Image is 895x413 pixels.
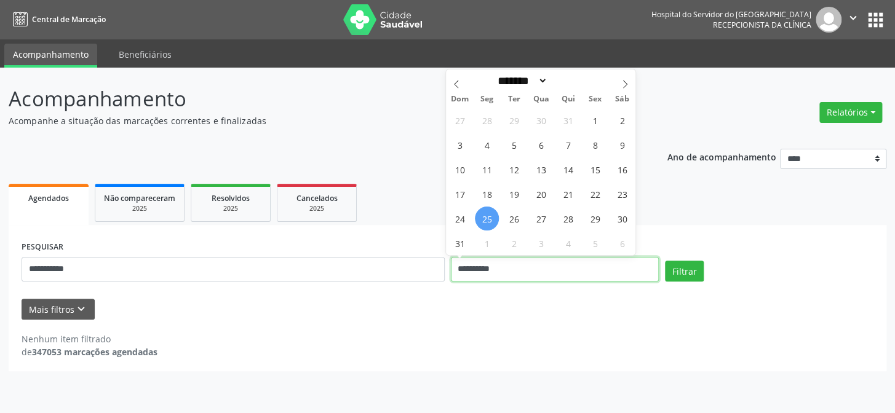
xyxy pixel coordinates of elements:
span: Julho 31, 2025 [556,108,580,132]
span: Agosto 17, 2025 [448,182,472,206]
p: Ano de acompanhamento [667,149,776,164]
span: Agosto 22, 2025 [583,182,607,206]
img: img [816,7,841,33]
span: Agosto 12, 2025 [502,157,526,181]
span: Agosto 5, 2025 [502,133,526,157]
span: Setembro 3, 2025 [529,231,553,255]
span: Setembro 4, 2025 [556,231,580,255]
button:  [841,7,865,33]
span: Seg [473,95,500,103]
span: Agendados [28,193,69,203]
span: Setembro 5, 2025 [583,231,607,255]
span: Agosto 18, 2025 [475,182,499,206]
span: Julho 30, 2025 [529,108,553,132]
span: Recepcionista da clínica [713,20,811,30]
span: Agosto 6, 2025 [529,133,553,157]
span: Agosto 29, 2025 [583,206,607,230]
span: Setembro 6, 2025 [610,231,634,255]
div: 2025 [286,204,348,213]
span: Setembro 1, 2025 [475,231,499,255]
span: Agosto 30, 2025 [610,206,634,230]
span: Agosto 20, 2025 [529,182,553,206]
span: Agosto 26, 2025 [502,206,526,230]
a: Beneficiários [110,44,180,65]
span: Agosto 25, 2025 [475,206,499,230]
span: Agosto 3, 2025 [448,133,472,157]
p: Acompanhamento [9,84,623,114]
input: Year [547,74,588,87]
span: Agosto 21, 2025 [556,182,580,206]
span: Não compareceram [104,193,175,203]
span: Sáb [608,95,635,103]
div: 2025 [200,204,261,213]
span: Agosto 31, 2025 [448,231,472,255]
div: de [22,345,157,358]
span: Resolvidos [212,193,250,203]
strong: 347053 marcações agendadas [32,346,157,358]
i: keyboard_arrow_down [74,302,88,316]
span: Setembro 2, 2025 [502,231,526,255]
i:  [846,11,860,25]
a: Acompanhamento [4,44,97,68]
span: Qua [527,95,554,103]
button: apps [865,9,886,31]
span: Agosto 23, 2025 [610,182,634,206]
span: Agosto 24, 2025 [448,206,472,230]
a: Central de Marcação [9,9,106,29]
span: Agosto 11, 2025 [475,157,499,181]
p: Acompanhe a situação das marcações correntes e finalizadas [9,114,623,127]
button: Relatórios [819,102,882,123]
div: 2025 [104,204,175,213]
span: Agosto 2, 2025 [610,108,634,132]
span: Qui [554,95,581,103]
span: Central de Marcação [32,14,106,25]
span: Ter [500,95,527,103]
span: Agosto 28, 2025 [556,206,580,230]
label: PESQUISAR [22,238,63,257]
div: Nenhum item filtrado [22,332,157,345]
span: Agosto 13, 2025 [529,157,553,181]
span: Agosto 1, 2025 [583,108,607,132]
span: Sex [581,95,608,103]
span: Dom [446,95,473,103]
span: Agosto 16, 2025 [610,157,634,181]
button: Filtrar [665,261,704,281]
span: Julho 29, 2025 [502,108,526,132]
span: Agosto 8, 2025 [583,133,607,157]
button: Mais filtroskeyboard_arrow_down [22,299,95,320]
select: Month [494,74,548,87]
span: Agosto 4, 2025 [475,133,499,157]
span: Agosto 15, 2025 [583,157,607,181]
div: Hospital do Servidor do [GEOGRAPHIC_DATA] [651,9,811,20]
span: Agosto 7, 2025 [556,133,580,157]
span: Agosto 27, 2025 [529,206,553,230]
span: Agosto 10, 2025 [448,157,472,181]
span: Agosto 9, 2025 [610,133,634,157]
span: Agosto 19, 2025 [502,182,526,206]
span: Julho 28, 2025 [475,108,499,132]
span: Julho 27, 2025 [448,108,472,132]
span: Cancelados [296,193,338,203]
span: Agosto 14, 2025 [556,157,580,181]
